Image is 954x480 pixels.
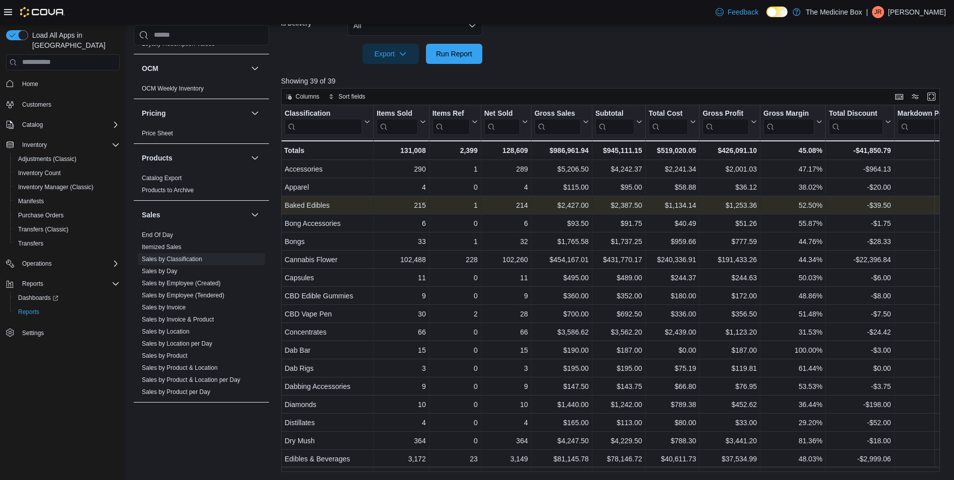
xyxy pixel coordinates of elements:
[377,290,426,302] div: 9
[432,290,477,302] div: 0
[18,294,58,302] span: Dashboards
[142,315,214,324] span: Sales by Invoice & Product
[649,144,696,156] div: $519,020.05
[18,225,68,233] span: Transfers (Classic)
[432,199,477,211] div: 1
[763,326,822,338] div: 31.53%
[703,326,757,338] div: $1,123.20
[18,211,64,219] span: Purchase Orders
[18,119,120,131] span: Catalog
[285,109,370,134] button: Classification
[2,325,124,340] button: Settings
[285,163,370,175] div: Accessories
[363,44,419,64] button: Export
[888,6,946,18] p: [PERSON_NAME]
[282,91,323,103] button: Columns
[484,344,528,356] div: 15
[22,280,43,288] span: Reports
[535,217,589,229] div: $93.50
[18,278,47,290] button: Reports
[432,254,477,266] div: 228
[829,109,883,134] div: Total Discount
[6,72,120,366] nav: Complex example
[134,229,269,402] div: Sales
[142,268,178,275] a: Sales by Day
[14,195,120,207] span: Manifests
[10,166,124,180] button: Inventory Count
[595,163,642,175] div: $4,242.37
[703,109,749,118] div: Gross Profit
[142,108,165,118] h3: Pricing
[14,195,48,207] a: Manifests
[534,109,588,134] button: Gross Sales
[20,7,65,17] img: Cova
[134,172,269,200] div: Products
[763,272,822,284] div: 50.03%
[484,181,528,193] div: 4
[142,364,218,371] a: Sales by Product & Location
[535,235,589,248] div: $1,765.58
[893,91,905,103] button: Keyboard shortcuts
[703,254,757,266] div: $191,433.26
[22,80,38,88] span: Home
[296,93,319,101] span: Columns
[763,254,822,266] div: 44.34%
[703,199,757,211] div: $1,253.36
[535,199,589,211] div: $2,427.00
[829,109,891,134] button: Total Discount
[872,6,884,18] div: Jessyka R
[595,109,634,134] div: Subtotal
[18,239,43,248] span: Transfers
[377,181,426,193] div: 4
[703,109,749,134] div: Gross Profit
[285,217,370,229] div: Bong Accessories
[22,121,43,129] span: Catalog
[377,254,426,266] div: 102,488
[829,109,883,118] div: Total Discount
[595,290,642,302] div: $352.00
[649,326,696,338] div: $2,439.00
[712,2,762,22] a: Feedback
[18,327,48,339] a: Settings
[142,130,173,137] a: Price Sheet
[18,197,44,205] span: Manifests
[377,144,426,156] div: 131,008
[2,97,124,112] button: Customers
[432,272,477,284] div: 0
[142,243,182,251] span: Itemized Sales
[432,217,477,229] div: 0
[763,308,822,320] div: 51.48%
[284,144,370,156] div: Totals
[649,109,688,118] div: Total Cost
[14,167,65,179] a: Inventory Count
[285,290,370,302] div: CBD Edible Gummies
[14,209,68,221] a: Purchase Orders
[285,181,370,193] div: Apparel
[142,279,221,287] span: Sales by Employee (Created)
[766,7,788,17] input: Dark Mode
[22,141,47,149] span: Inventory
[142,255,202,263] span: Sales by Classification
[806,6,862,18] p: The Medicine Box
[2,76,124,91] button: Home
[703,144,757,156] div: $426,091.10
[535,163,589,175] div: $5,206.50
[829,290,891,302] div: -$8.00
[829,254,891,266] div: -$22,396.84
[22,260,52,268] span: Operations
[142,63,158,73] h3: OCM
[142,292,224,299] a: Sales by Employee (Tendered)
[142,376,240,383] a: Sales by Product & Location per Day
[377,217,426,229] div: 6
[377,109,418,118] div: Items Sold
[18,183,94,191] span: Inventory Manager (Classic)
[763,109,814,134] div: Gross Margin
[703,272,757,284] div: $244.63
[535,254,589,266] div: $454,167.01
[142,267,178,275] span: Sales by Day
[763,235,822,248] div: 44.76%
[14,306,120,318] span: Reports
[377,344,426,356] div: 15
[595,109,634,118] div: Subtotal
[142,63,247,73] button: OCM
